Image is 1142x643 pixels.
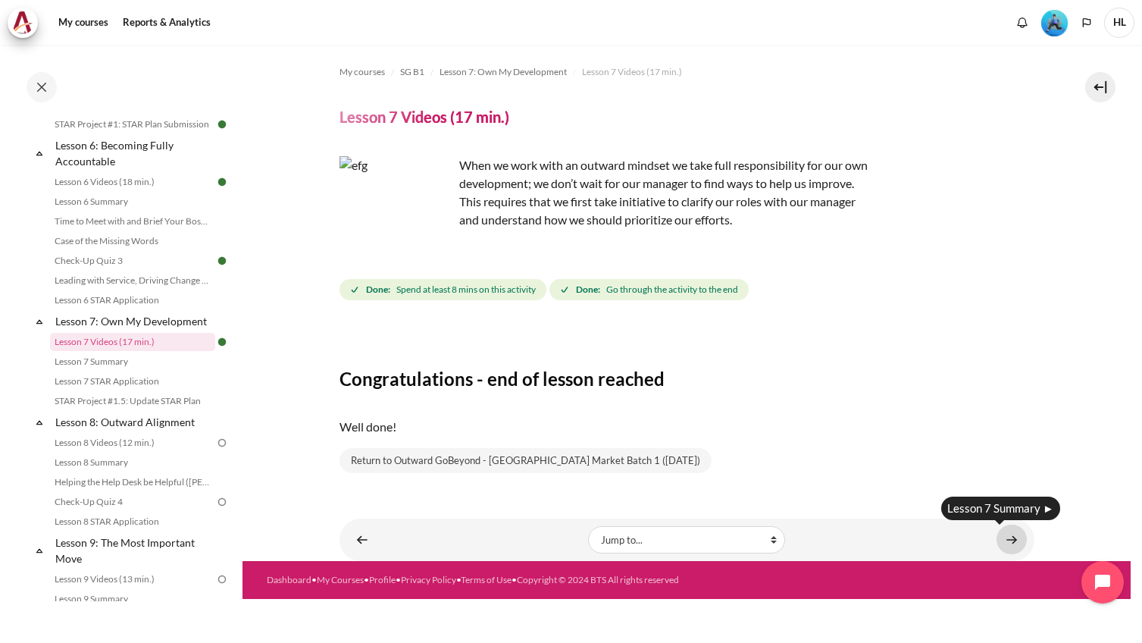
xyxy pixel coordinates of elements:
[215,495,229,509] img: To do
[32,314,47,329] span: Collapse
[50,173,215,191] a: Lesson 6 Videos (18 min.)
[396,283,536,296] span: Spend at least 8 mins on this activity
[53,311,215,331] a: Lesson 7: Own My Development
[1035,8,1074,36] a: Level #3
[32,415,47,430] span: Collapse
[1041,8,1068,36] div: Level #3
[50,212,215,231] a: Time to Meet with and Brief Your Boss #1
[215,175,229,189] img: Done
[461,574,512,585] a: Terms of Use
[215,335,229,349] img: Done
[1075,11,1098,34] button: Languages
[50,434,215,452] a: Lesson 8 Videos (12 min.)
[400,63,424,81] a: SG B1
[50,271,215,290] a: Leading with Service, Driving Change (Pucknalin's Story)
[215,118,229,131] img: Done
[50,493,215,511] a: Check-Up Quiz 4
[50,232,215,250] a: Case of the Missing Words
[50,570,215,588] a: Lesson 9 Videos (13 min.)
[339,65,385,79] span: My courses
[215,436,229,450] img: To do
[440,63,567,81] a: Lesson 7: Own My Development
[582,63,682,81] a: Lesson 7 Videos (17 min.)
[576,283,600,296] strong: Done:
[215,254,229,268] img: Done
[53,532,215,569] a: Lesson 9: The Most Important Move
[12,11,33,34] img: Architeck
[1041,10,1068,36] img: Level #3
[50,291,215,309] a: Lesson 6 STAR Application
[366,283,390,296] strong: Done:
[317,574,364,585] a: My Courses
[1104,8,1134,38] span: HL
[339,418,1034,436] p: Well done!
[339,367,1034,391] h3: Congratulations - end of lesson reached
[941,497,1060,520] div: Lesson 7 Summary ►
[117,8,216,38] a: Reports & Analytics
[50,252,215,270] a: Check-Up Quiz 3
[50,453,215,472] a: Lesson 8 Summary
[53,412,215,432] a: Lesson 8: Outward Alignment
[32,146,47,161] span: Collapse
[50,473,215,491] a: Helping the Help Desk be Helpful ([PERSON_NAME]'s Story)
[339,276,752,303] div: Completion requirements for Lesson 7 Videos (17 min.)
[267,574,311,585] a: Dashboard
[401,574,456,585] a: Privacy Policy
[50,333,215,351] a: Lesson 7 Videos (17 min.)
[50,590,215,608] a: Lesson 9 Summary
[8,8,45,38] a: Architeck Architeck
[440,65,567,79] span: Lesson 7: Own My Development
[32,543,47,558] span: Collapse
[50,115,215,133] a: STAR Project #1: STAR Plan Submission
[339,448,712,474] a: Return to Outward GoBeyond - [GEOGRAPHIC_DATA] Market Batch 1 ([DATE])
[339,63,385,81] a: My courses
[215,572,229,586] img: To do
[347,525,377,554] a: ◄ Lesson 6 STAR Application
[50,193,215,211] a: Lesson 6 Summary
[582,65,682,79] span: Lesson 7 Videos (17 min.)
[369,574,396,585] a: Profile
[50,392,215,410] a: STAR Project #1.5: Update STAR Plan
[50,513,215,531] a: Lesson 8 STAR Application
[400,65,424,79] span: SG B1
[517,574,679,585] a: Copyright © 2024 BTS All rights reserved
[339,156,870,229] p: When we work with an outward mindset we take full responsibility for our own development; we don’...
[242,45,1131,561] section: Content
[50,372,215,391] a: Lesson 7 STAR Application
[606,283,738,296] span: Go through the activity to the end
[339,60,1034,84] nav: Navigation bar
[53,135,215,171] a: Lesson 6: Becoming Fully Accountable
[267,573,726,587] div: • • • • •
[1011,11,1034,34] div: Show notification window with no new notifications
[1104,8,1134,38] a: User menu
[339,107,509,127] h4: Lesson 7 Videos (17 min.)
[53,8,114,38] a: My courses
[50,353,215,371] a: Lesson 7 Summary
[339,156,453,270] img: efg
